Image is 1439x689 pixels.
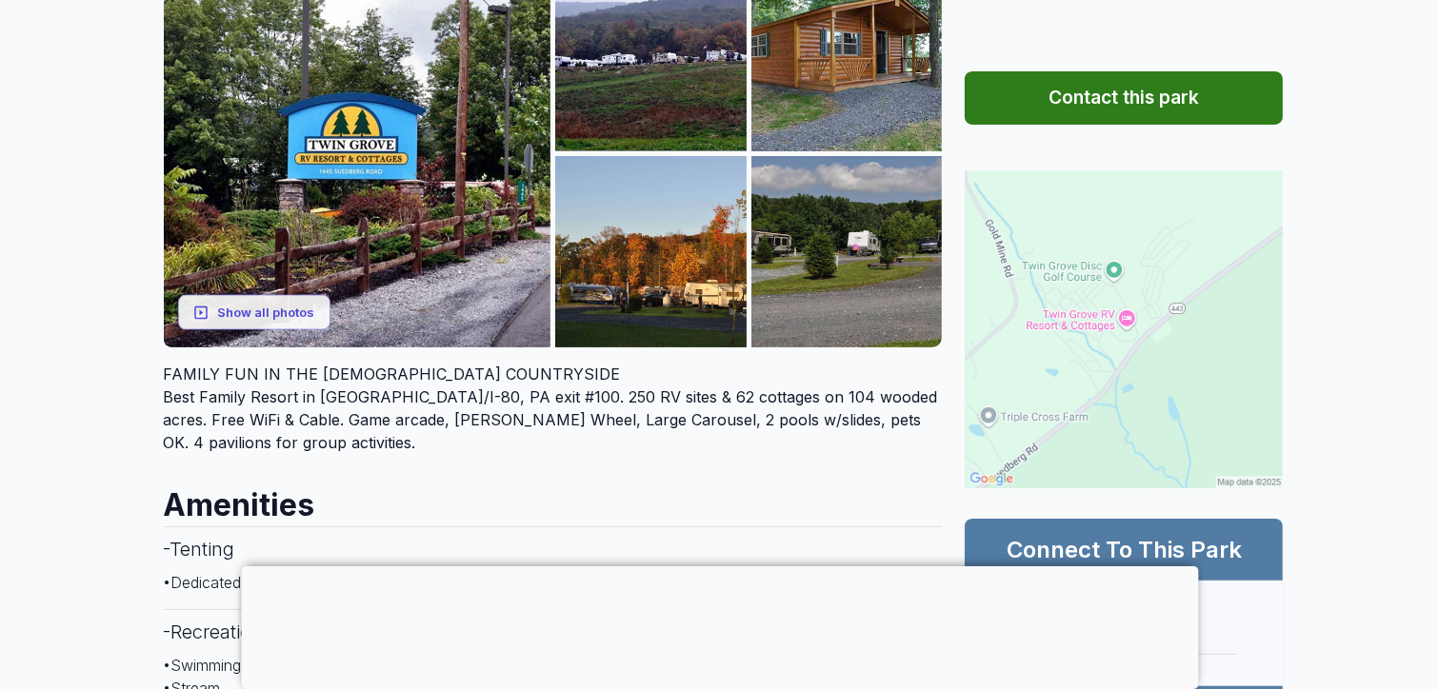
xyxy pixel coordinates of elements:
[164,609,943,654] h3: - Recreational Facilities
[241,566,1198,684] iframe: Advertisement
[965,170,1283,488] img: Map for Twin Grove RV Resort & Cottages
[164,469,943,526] h2: Amenities
[555,156,747,347] img: pho_240000241_04.jpg
[988,534,1260,565] h2: Connect To This Park
[965,71,1283,125] button: Contact this park
[751,156,943,347] img: pho_240000241_05.jpg
[178,295,330,330] button: Show all photos
[164,363,943,454] div: Best Family Resort in [GEOGRAPHIC_DATA]/I-80, PA exit #100. 250 RV sites & 62 cottages on 104 woo...
[164,526,943,571] h3: - Tenting
[164,656,278,675] span: • Swimming Pool
[164,573,333,592] span: • Dedicated Tenting Area
[164,364,621,384] span: FAMILY FUN IN THE [DEMOGRAPHIC_DATA] COUNTRYSIDE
